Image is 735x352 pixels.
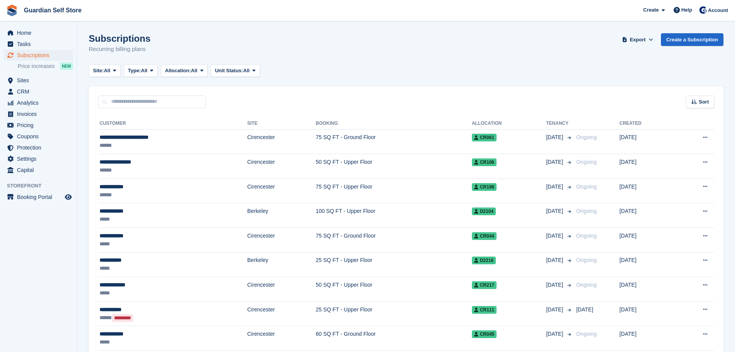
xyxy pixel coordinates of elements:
span: Unit Status: [215,67,243,75]
span: CR061 [472,134,497,141]
td: [DATE] [619,326,674,351]
td: Berkeley [247,203,316,228]
h1: Subscriptions [89,33,150,44]
td: 25 SQ FT - Upper Floor [316,301,471,326]
td: [DATE] [619,129,674,154]
span: [DATE] [546,256,564,264]
a: menu [4,50,73,61]
span: Capital [17,165,63,175]
td: 75 SQ FT - Upper Floor [316,179,471,203]
span: Allocation: [165,67,191,75]
a: Preview store [64,192,73,202]
span: Ongoing [576,208,596,214]
a: menu [4,131,73,142]
span: Account [708,7,728,14]
td: Cirencester [247,277,316,302]
span: [DATE] [546,183,564,191]
a: menu [4,192,73,202]
span: CR111 [472,306,497,314]
span: Help [681,6,692,14]
span: Coupons [17,131,63,142]
td: Cirencester [247,326,316,351]
span: [DATE] [546,133,564,141]
span: CR044 [472,232,497,240]
img: stora-icon-8386f47178a22dfd0bd8f6a31ec36ba5ce8667c1dd55bd0f319d3a0aa187defe.svg [6,5,18,16]
span: [DATE] [546,330,564,338]
a: Guardian Self Store [21,4,84,17]
span: Subscriptions [17,50,63,61]
span: [DATE] [576,306,593,313]
span: Price increases [18,63,55,70]
span: D2216 [472,257,496,264]
span: [DATE] [546,281,564,289]
th: Site [247,117,316,130]
span: Tasks [17,39,63,49]
button: Unit Status: All [211,65,260,77]
span: [DATE] [546,158,564,166]
span: All [191,67,198,75]
span: Create [643,6,659,14]
td: Cirencester [247,228,316,253]
td: 50 SQ FT - Upper Floor [316,154,471,179]
td: 60 SQ FT - Ground Floor [316,326,471,351]
div: NEW [60,62,73,70]
span: Ongoing [576,331,596,337]
span: All [104,67,110,75]
span: [DATE] [546,207,564,215]
span: Protection [17,142,63,153]
a: menu [4,97,73,108]
a: menu [4,27,73,38]
span: [DATE] [546,306,564,314]
a: menu [4,142,73,153]
a: menu [4,120,73,131]
th: Customer [98,117,247,130]
button: Export [621,33,655,46]
a: menu [4,153,73,164]
th: Booking [316,117,471,130]
span: CR106 [472,158,497,166]
span: Site: [93,67,104,75]
td: 75 SQ FT - Ground Floor [316,129,471,154]
span: All [141,67,147,75]
td: Cirencester [247,129,316,154]
td: 25 SQ FT - Upper Floor [316,252,471,277]
td: [DATE] [619,277,674,302]
span: Storefront [7,182,77,190]
span: Invoices [17,109,63,119]
span: All [243,67,250,75]
span: [DATE] [546,232,564,240]
td: 100 SQ FT - Upper Floor [316,203,471,228]
td: 50 SQ FT - Upper Floor [316,277,471,302]
th: Tenancy [546,117,573,130]
a: Price increases NEW [18,62,73,70]
span: Booking Portal [17,192,63,202]
th: Created [619,117,674,130]
span: Pricing [17,120,63,131]
span: Type: [128,67,141,75]
button: Allocation: All [161,65,208,77]
a: Create a Subscription [661,33,723,46]
span: Export [630,36,645,44]
span: D2104 [472,207,496,215]
span: Ongoing [576,159,596,165]
td: 75 SQ FT - Ground Floor [316,228,471,253]
span: Settings [17,153,63,164]
a: menu [4,109,73,119]
span: Ongoing [576,233,596,239]
span: CR198 [472,183,497,191]
td: [DATE] [619,252,674,277]
a: menu [4,165,73,175]
p: Recurring billing plans [89,45,150,54]
td: [DATE] [619,179,674,203]
a: menu [4,39,73,49]
td: Cirencester [247,301,316,326]
span: Analytics [17,97,63,108]
span: Ongoing [576,257,596,263]
span: Ongoing [576,282,596,288]
span: Sort [699,98,709,106]
button: Type: All [124,65,158,77]
span: Ongoing [576,134,596,140]
span: CR045 [472,330,497,338]
td: [DATE] [619,228,674,253]
td: Cirencester [247,154,316,179]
